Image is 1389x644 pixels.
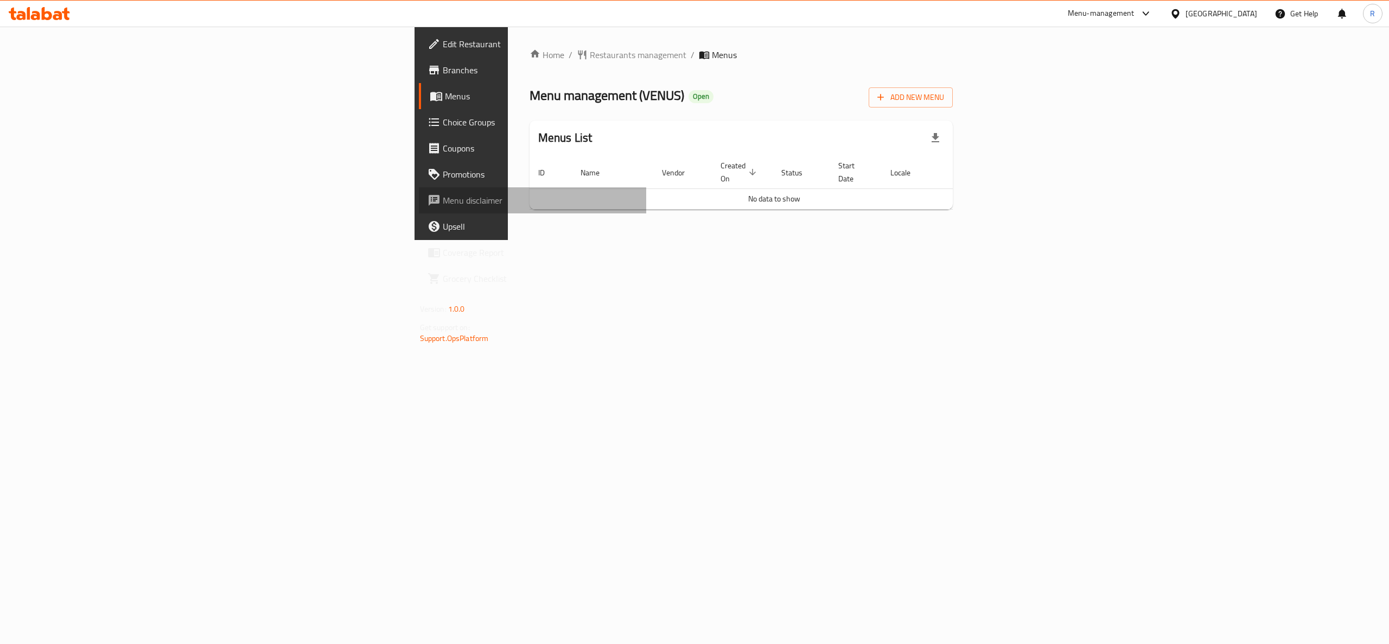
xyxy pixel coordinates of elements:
span: Upsell [443,220,638,233]
span: Menus [712,48,737,61]
table: enhanced table [530,156,1019,210]
a: Promotions [419,161,647,187]
button: Add New Menu [869,87,953,108]
span: Menu management ( VENUS ) [530,83,684,108]
span: Get support on: [420,320,470,334]
a: Branches [419,57,647,83]
span: Edit Restaurant [443,37,638,50]
span: R [1370,8,1375,20]
div: Open [689,90,713,103]
span: Menus [445,90,638,103]
h2: Menus List [538,130,592,146]
a: Support.OpsPlatform [420,331,489,345]
span: Created On [721,159,760,185]
th: Actions [938,156,1019,189]
span: Locale [890,166,925,179]
span: ID [538,166,559,179]
a: Menus [419,83,647,109]
span: Open [689,92,713,101]
div: [GEOGRAPHIC_DATA] [1186,8,1257,20]
span: Status [781,166,817,179]
a: Menu disclaimer [419,187,647,213]
a: Coupons [419,135,647,161]
div: Export file [922,125,948,151]
li: / [691,48,694,61]
a: Coverage Report [419,239,647,266]
span: 1.0.0 [448,302,465,316]
span: Promotions [443,168,638,181]
span: No data to show [748,192,800,206]
span: Branches [443,64,638,77]
span: Coverage Report [443,246,638,259]
span: Name [581,166,614,179]
span: Coupons [443,142,638,155]
div: Menu-management [1068,7,1135,20]
span: Choice Groups [443,116,638,129]
span: Menu disclaimer [443,194,638,207]
span: Start Date [838,159,869,185]
nav: breadcrumb [530,48,953,61]
a: Edit Restaurant [419,31,647,57]
a: Upsell [419,213,647,239]
a: Choice Groups [419,109,647,135]
a: Grocery Checklist [419,266,647,292]
span: Vendor [662,166,699,179]
span: Add New Menu [877,91,944,104]
span: Grocery Checklist [443,272,638,285]
span: Version: [420,302,447,316]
